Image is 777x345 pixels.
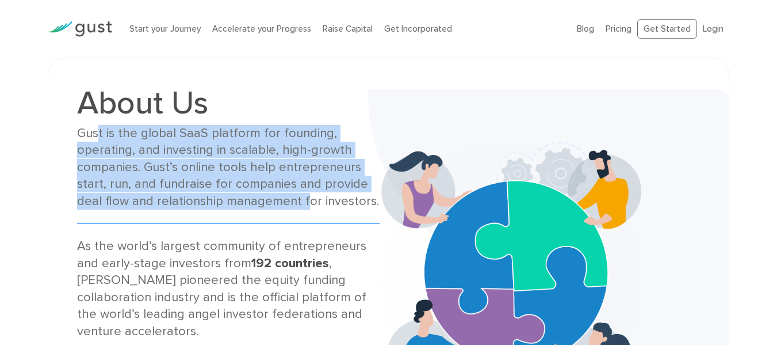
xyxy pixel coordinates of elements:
[323,24,373,34] a: Raise Capital
[48,21,112,37] img: Gust Logo
[384,24,452,34] a: Get Incorporated
[577,24,594,34] a: Blog
[606,24,631,34] a: Pricing
[251,256,329,271] strong: 192 countries
[77,125,380,210] div: Gust is the global SaaS platform for founding, operating, and investing in scalable, high-growth ...
[703,24,724,34] a: Login
[637,19,697,39] a: Get Started
[129,24,201,34] a: Start your Journey
[212,24,311,34] a: Accelerate your Progress
[77,87,380,119] h1: About Us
